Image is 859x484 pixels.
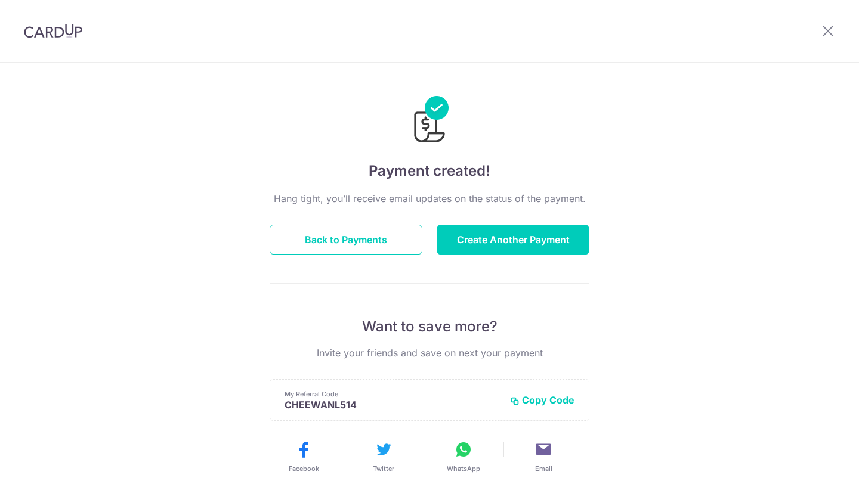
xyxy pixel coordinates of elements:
button: Twitter [348,440,419,473]
button: Email [508,440,579,473]
button: Facebook [268,440,339,473]
img: CardUp [24,24,82,38]
span: Facebook [289,464,319,473]
button: Copy Code [510,394,574,406]
button: WhatsApp [428,440,499,473]
p: Invite your friends and save on next your payment [270,346,589,360]
span: Email [535,464,552,473]
p: CHEEWANL514 [285,399,500,411]
p: My Referral Code [285,389,500,399]
h4: Payment created! [270,160,589,182]
button: Back to Payments [270,225,422,255]
iframe: Opens a widget where you can find more information [782,448,847,478]
p: Want to save more? [270,317,589,336]
img: Payments [410,96,449,146]
button: Create Another Payment [437,225,589,255]
span: Twitter [373,464,394,473]
p: Hang tight, you’ll receive email updates on the status of the payment. [270,191,589,206]
span: WhatsApp [447,464,480,473]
